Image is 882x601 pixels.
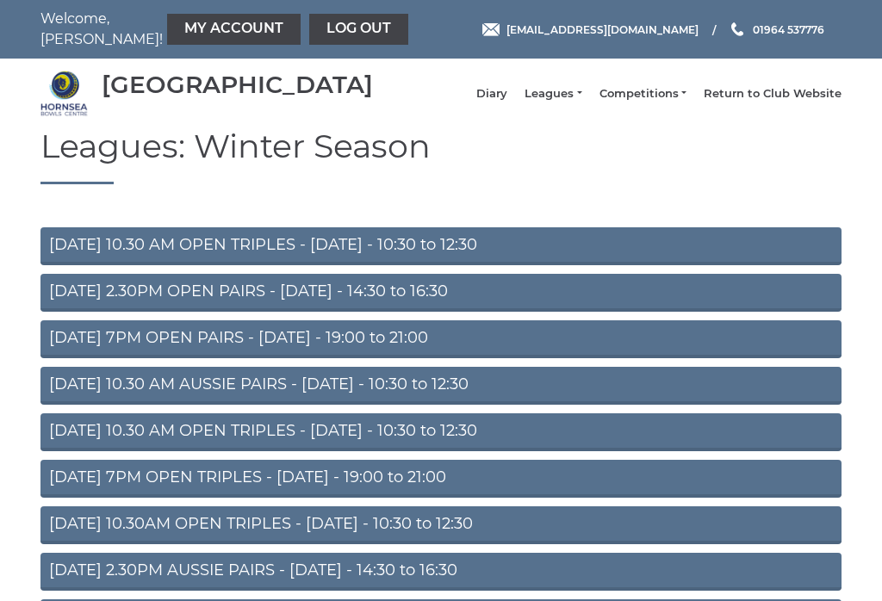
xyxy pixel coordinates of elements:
[40,553,842,591] a: [DATE] 2.30PM AUSSIE PAIRS - [DATE] - 14:30 to 16:30
[40,320,842,358] a: [DATE] 7PM OPEN PAIRS - [DATE] - 19:00 to 21:00
[40,128,842,184] h1: Leagues: Winter Season
[167,14,301,45] a: My Account
[309,14,408,45] a: Log out
[506,22,699,35] span: [EMAIL_ADDRESS][DOMAIN_NAME]
[753,22,824,35] span: 01964 537776
[482,22,699,38] a: Email [EMAIL_ADDRESS][DOMAIN_NAME]
[482,23,500,36] img: Email
[40,367,842,405] a: [DATE] 10.30 AM AUSSIE PAIRS - [DATE] - 10:30 to 12:30
[525,86,581,102] a: Leagues
[40,227,842,265] a: [DATE] 10.30 AM OPEN TRIPLES - [DATE] - 10:30 to 12:30
[40,413,842,451] a: [DATE] 10.30 AM OPEN TRIPLES - [DATE] - 10:30 to 12:30
[704,86,842,102] a: Return to Club Website
[40,274,842,312] a: [DATE] 2.30PM OPEN PAIRS - [DATE] - 14:30 to 16:30
[599,86,686,102] a: Competitions
[40,460,842,498] a: [DATE] 7PM OPEN TRIPLES - [DATE] - 19:00 to 21:00
[731,22,743,36] img: Phone us
[476,86,507,102] a: Diary
[102,71,373,98] div: [GEOGRAPHIC_DATA]
[40,70,88,117] img: Hornsea Bowls Centre
[40,9,359,50] nav: Welcome, [PERSON_NAME]!
[40,506,842,544] a: [DATE] 10.30AM OPEN TRIPLES - [DATE] - 10:30 to 12:30
[729,22,824,38] a: Phone us 01964 537776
